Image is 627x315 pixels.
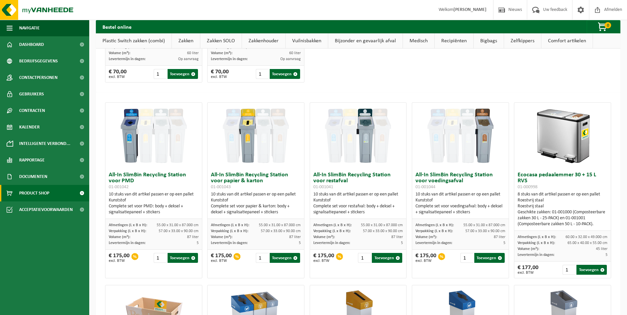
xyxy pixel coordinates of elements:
[313,223,352,227] span: Afmetingen (L x B x H):
[19,119,40,135] span: Kalender
[289,51,301,55] span: 60 liter
[453,7,487,12] strong: [PERSON_NAME]
[280,57,301,61] span: Op aanvraag
[211,253,232,263] div: € 175,00
[518,185,537,190] span: 01-000998
[391,235,403,239] span: 87 liter
[606,253,607,257] span: 5
[313,172,403,190] h3: All-In SlimBin Recycling Station voor restafval
[465,229,505,233] span: 57.00 x 33.00 x 90.00 cm
[168,69,198,79] button: Toevoegen
[19,135,70,152] span: Intelligente verbond...
[187,235,199,239] span: 87 liter
[211,229,248,233] span: Verpakking (L x B x H):
[154,253,167,263] input: 1
[415,172,505,190] h3: All-In SlimBin Recycling Station voor voedingsafval
[256,69,269,79] input: 1
[415,241,452,245] span: Levertermijn in dagen:
[313,241,350,245] span: Levertermijn in dagen:
[286,33,328,49] a: Vuilnisbakken
[19,86,44,102] span: Gebruikers
[313,229,351,233] span: Verpakking (L x B x H):
[415,253,436,263] div: € 175,00
[415,203,505,215] div: Complete set voor voedingsafval: body + deksel + signalisatiepaneel + stickers
[109,197,199,203] div: Kunststof
[211,241,248,245] span: Levertermijn in dagen:
[154,69,167,79] input: 1
[121,103,187,169] img: 01-001042
[19,152,45,168] span: Rapportage
[325,103,391,169] img: 01-001041
[19,201,73,218] span: Acceptatievoorwaarden
[19,36,44,53] span: Dashboard
[19,20,40,36] span: Navigatie
[109,192,199,215] div: 10 stuks van dit artikel passen er op een pallet
[415,223,454,227] span: Afmetingen (L x B x H):
[518,265,538,275] div: € 177,00
[415,229,453,233] span: Verpakking (L x B x H):
[313,259,334,263] span: excl. BTW
[299,241,301,245] span: 5
[518,235,556,239] span: Afmetingen (L x B x H):
[19,102,45,119] span: Contracten
[313,185,333,190] span: 01-001041
[19,69,58,86] span: Contactpersonen
[313,192,403,215] div: 10 stuks van dit artikel passen er op een pallet
[256,253,269,263] input: 1
[197,241,199,245] span: 5
[109,203,199,215] div: Complete set voor PMD: body + deksel + signalisatiepaneel + stickers
[159,229,199,233] span: 57.00 x 33.00 x 90.00 cm
[518,192,607,227] div: 8 stuks van dit artikel passen er op een pallet
[518,209,607,227] div: Geschikte zakken: 01-001000 (Composteerbare zakken 30 L - 25-PACK) en 01-001001 (Composteerbare z...
[109,172,199,190] h3: All-In SlimBin Recycling Station voor PMD
[109,223,147,227] span: Afmetingen (L x B x H):
[211,192,301,215] div: 10 stuks van dit artikel passen er op een pallet
[19,168,47,185] span: Documenten
[313,197,403,203] div: Kunststof
[109,185,129,190] span: 01-001042
[463,223,505,227] span: 55.00 x 31.00 x 87.000 cm
[109,259,130,263] span: excl. BTW
[415,259,436,263] span: excl. BTW
[19,53,58,69] span: Bedrijfsgegevens
[494,235,505,239] span: 87 liter
[109,229,146,233] span: Verpakking (L x B x H):
[96,20,138,33] h2: Bestel online
[109,253,130,263] div: € 175,00
[96,33,172,49] a: Plastic Switch zakken (combi)
[372,253,402,263] button: Toevoegen
[313,203,403,215] div: Complete set voor restafval: body + deksel + signalisatiepaneel + stickers
[211,223,249,227] span: Afmetingen (L x B x H):
[518,241,555,245] span: Verpakking (L x B x H):
[313,235,335,239] span: Volume (m³):
[211,57,248,61] span: Levertermijn in dagen:
[109,235,130,239] span: Volume (m³):
[270,69,300,79] button: Toevoegen
[328,33,403,49] a: Bijzonder en gevaarlijk afval
[415,192,505,215] div: 10 stuks van dit artikel passen er op een pallet
[358,253,371,263] input: 1
[109,69,127,79] div: € 70,00
[605,22,611,28] span: 0
[568,241,607,245] span: 65.00 x 40.00 x 55.00 cm
[211,172,301,190] h3: All-In SlimBin Recycling Station voor papier & karton
[415,235,437,239] span: Volume (m³):
[211,185,231,190] span: 01-001043
[223,103,289,169] img: 01-001043
[576,265,607,275] button: Toevoegen
[504,33,541,49] a: Zelfkippers
[460,253,474,263] input: 1
[211,197,301,203] div: Kunststof
[427,103,493,169] img: 01-001044
[596,247,607,251] span: 45 liter
[168,253,198,263] button: Toevoegen
[403,33,434,49] a: Medisch
[518,203,607,209] div: Roestvrij staal
[211,75,229,79] span: excl. BTW
[415,185,435,190] span: 01-001044
[109,51,130,55] span: Volume (m³):
[415,197,505,203] div: Kunststof
[435,33,473,49] a: Recipiënten
[157,223,199,227] span: 55.00 x 31.00 x 87.000 cm
[518,247,539,251] span: Volume (m³):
